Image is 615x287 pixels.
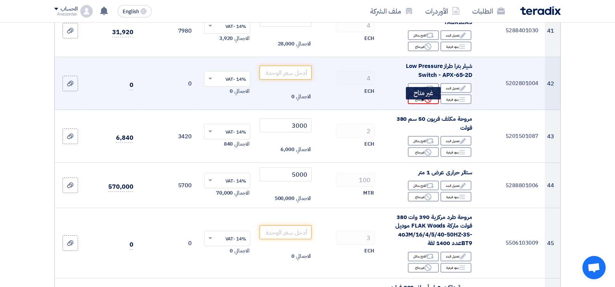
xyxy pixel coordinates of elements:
[230,247,233,255] span: 0
[80,5,93,17] img: profile_test.png
[296,146,311,153] span: الاجمالي
[440,94,471,104] div: بنود فرعية
[234,247,249,255] span: الاجمالي
[118,5,152,17] button: English
[408,263,439,273] div: غير متاح
[112,28,133,37] span: 31,920
[260,66,312,80] input: أدخل سعر الوحدة
[418,168,472,177] span: ستائر حرارى عرض 1 متر
[406,62,472,79] span: شيلر بترا طراز Low Pressure Switch - APX-65-2D
[130,80,133,90] span: 0
[260,225,312,239] input: أدخل سعر الوحدة
[395,213,472,248] span: مروحة طرد مركزية 390 وات 380 فولت ماركة FLAK Woods موديل 40JM/16/4/5/40-50HZ-3S-BT9عدد 1400 لفة
[466,2,511,20] a: الطلبات
[260,118,312,132] input: أدخل سعر الوحدة
[296,93,311,101] span: الاجمالي
[440,30,471,40] div: تعديل البند
[478,208,545,278] td: 5506103009
[219,35,233,42] span: 3,920
[408,83,439,93] div: اقترح بدائل
[234,87,249,95] span: الاجمالي
[204,231,250,246] ng-select: VAT
[234,35,249,42] span: الاجمالي
[139,4,198,57] td: 7980
[234,189,249,197] span: الاجمالي
[478,163,545,208] td: 5288801006
[408,147,439,157] div: غير متاح
[260,167,312,181] input: أدخل سعر الوحدة
[296,252,311,260] span: الاجمالي
[440,181,471,190] div: تعديل البند
[545,110,560,163] td: 43
[478,57,545,110] td: 5202801004
[275,195,295,202] span: 500,000
[440,136,471,146] div: تعديل البند
[440,263,471,273] div: بنود فرعية
[139,57,198,110] td: 0
[139,208,198,278] td: 0
[204,124,250,139] ng-select: VAT
[406,87,441,99] div: غير متاح
[364,87,374,95] span: ECH
[234,140,249,148] span: الاجمالي
[204,71,250,87] ng-select: VAT
[440,83,471,93] div: تعديل البند
[582,256,606,279] a: Open chat
[296,40,311,48] span: الاجمالي
[478,110,545,163] td: 5201501087
[364,247,374,255] span: ECH
[204,18,250,34] ng-select: VAT
[336,18,375,32] input: RFQ_STEP1.ITEMS.2.AMOUNT_TITLE
[108,182,133,192] span: 570,000
[440,42,471,51] div: بنود فرعية
[364,2,419,20] a: ملف الشركة
[364,140,374,148] span: ECH
[419,2,466,20] a: الأوردرات
[408,136,439,146] div: اقترح بدائل
[408,42,439,51] div: غير متاح
[230,87,233,95] span: 0
[116,133,133,143] span: 6,840
[278,40,295,48] span: 28,000
[408,181,439,190] div: اقترح بدائل
[408,30,439,40] div: اقترح بدائل
[397,115,472,132] span: مروحة مكثف فريون 50 سم 380 فولت
[204,173,250,188] ng-select: VAT
[336,124,375,138] input: RFQ_STEP1.ITEMS.2.AMOUNT_TITLE
[545,57,560,110] td: 42
[123,9,139,14] span: English
[440,147,471,157] div: بنود فرعية
[291,252,295,260] span: 0
[408,192,439,202] div: غير متاح
[363,189,374,197] span: MTR
[545,4,560,57] td: 41
[139,163,198,208] td: 5700
[545,208,560,278] td: 45
[478,4,545,57] td: 5288401030
[54,12,77,16] div: Anaszedan
[139,110,198,163] td: 3420
[545,163,560,208] td: 44
[291,93,295,101] span: 0
[216,189,233,197] span: 70,000
[336,173,375,187] input: RFQ_STEP1.ITEMS.2.AMOUNT_TITLE
[336,71,375,85] input: RFQ_STEP1.ITEMS.2.AMOUNT_TITLE
[520,6,561,15] img: Teradix logo
[336,231,375,245] input: RFQ_STEP1.ITEMS.2.AMOUNT_TITLE
[224,140,233,148] span: 840
[440,192,471,202] div: بنود فرعية
[130,240,133,250] span: 0
[281,146,295,153] span: 6,000
[61,6,77,12] div: الحساب
[296,195,311,202] span: الاجمالي
[364,35,374,42] span: ECH
[408,252,439,261] div: اقترح بدائل
[440,252,471,261] div: تعديل البند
